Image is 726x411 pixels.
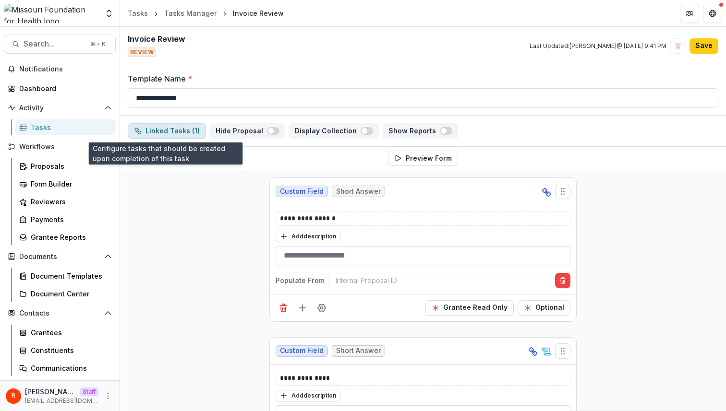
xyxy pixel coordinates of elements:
[388,151,458,166] button: Preview Form
[19,143,100,151] span: Workflows
[128,123,206,139] button: dependent-tasks
[280,188,324,196] span: Custom Field
[31,232,108,242] div: Grantee Reports
[25,397,98,405] p: [EMAIL_ADDRESS][DOMAIN_NAME]
[160,6,220,20] a: Tasks Manager
[15,229,116,245] a: Grantee Reports
[295,127,361,135] p: Display Collection
[19,104,100,112] span: Activity
[15,119,116,135] a: Tasks
[4,4,98,23] img: Missouri Foundation for Health logo
[31,197,108,207] div: Reviewers
[19,65,112,73] span: Notifications
[124,6,152,20] a: Tasks
[276,231,340,242] button: Adddescription
[530,42,666,50] p: Last Updated: [PERSON_NAME] @ [DATE] 9:41 PM
[12,393,15,399] div: Raj
[703,4,722,23] button: Get Help
[388,127,440,135] p: Show Reports
[4,81,116,96] a: Dashboard
[295,300,310,316] button: Add field
[15,286,116,302] a: Document Center
[19,309,100,317] span: Contacts
[128,35,185,44] h2: Invoice Review
[383,123,458,139] button: Show Reports
[80,388,98,396] p: Staff
[4,35,116,54] button: Search...
[280,347,324,355] span: Custom Field
[31,214,108,224] div: Payments
[4,61,116,77] button: Notifications
[4,380,116,395] button: Open Data & Reporting
[4,305,116,321] button: Open Contacts
[15,194,116,210] a: Reviewers
[31,122,108,132] div: Tasks
[680,4,699,23] button: Partners
[555,184,570,199] button: Move field
[276,275,325,285] p: Populate From
[216,127,267,135] p: Hide Proposal
[15,325,116,341] a: Grantees
[276,390,340,401] button: Adddescription
[31,345,108,355] div: Constituents
[555,273,570,288] button: Delete condition
[425,300,514,316] button: Read Only Toggle
[25,387,76,397] p: [PERSON_NAME]
[233,8,284,18] div: Invoice Review
[128,47,156,57] span: REVIEW
[690,38,718,54] button: Save
[24,39,85,48] span: Search...
[336,188,381,196] span: Short Answer
[88,39,108,49] div: ⌘ + K
[4,249,116,264] button: Open Documents
[128,73,713,84] label: Template Name
[210,123,285,139] button: Hide Proposal
[276,300,291,316] button: Delete field
[289,123,379,139] button: Display Collection
[31,363,108,373] div: Communications
[15,268,116,284] a: Document Templates
[31,179,108,189] div: Form Builder
[31,161,108,171] div: Proposals
[164,8,217,18] div: Tasks Manager
[336,347,381,355] span: Short Answer
[128,8,148,18] div: Tasks
[15,342,116,358] a: Constituents
[670,38,686,54] button: Delete template
[518,300,570,316] button: Required
[31,289,108,299] div: Document Center
[31,271,108,281] div: Document Templates
[15,211,116,227] a: Payments
[15,360,116,376] a: Communications
[15,158,116,174] a: Proposals
[19,253,100,261] span: Documents
[19,83,108,94] div: Dashboard
[15,176,116,192] a: Form Builder
[4,100,116,116] button: Open Activity
[102,390,114,402] button: More
[314,300,329,316] button: Field Settings
[102,4,116,23] button: Open entity switcher
[555,343,570,359] button: Move field
[4,139,116,154] button: Open Workflows
[31,328,108,338] div: Grantees
[124,6,288,20] nav: breadcrumb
